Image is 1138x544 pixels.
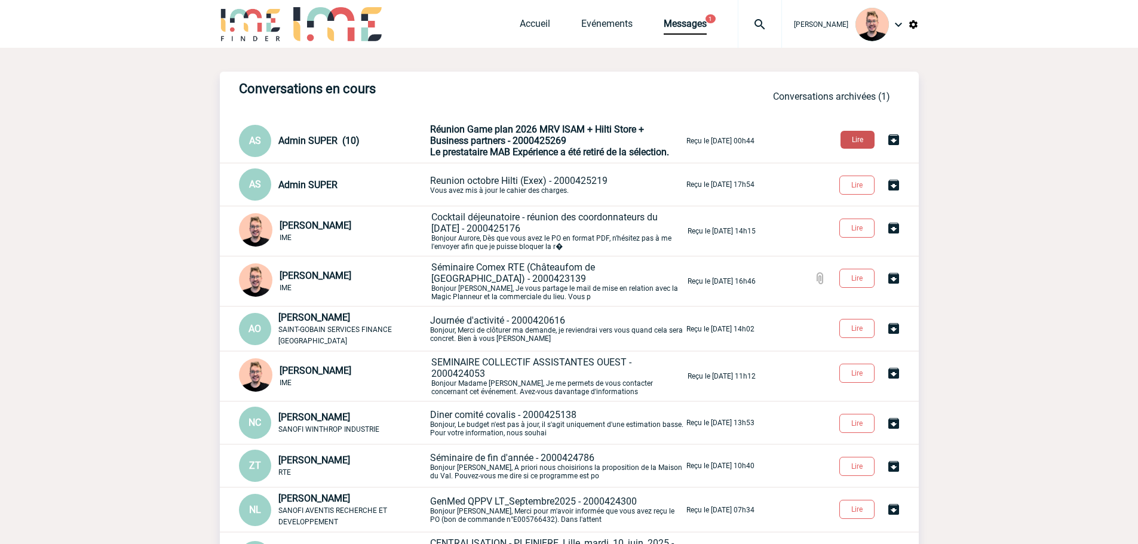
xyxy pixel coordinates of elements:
button: Lire [841,131,875,149]
button: Lire [839,319,875,338]
div: Conversation privée : Client - Agence [239,312,428,346]
span: Diner comité covalis - 2000425138 [430,409,576,420]
a: Evénements [581,18,633,35]
img: Archiver la conversation [887,178,901,192]
div: Conversation privée : Client - Agence [239,407,428,439]
span: Le prestataire MAB Expérience a été retiré de la sélection. [430,146,669,158]
img: Archiver la conversation [887,133,901,147]
span: [PERSON_NAME] [280,270,351,281]
span: AS [249,135,261,146]
img: Archiver la conversation [887,502,901,517]
p: Reçu le [DATE] 13h53 [686,419,754,427]
p: Reçu le [DATE] 10h40 [686,462,754,470]
span: [PERSON_NAME] [794,20,848,29]
button: Lire [839,364,875,383]
p: Reçu le [DATE] 17h54 [686,180,754,189]
span: [PERSON_NAME] [280,365,351,376]
span: Séminaire Comex RTE (Châteaufom de [GEOGRAPHIC_DATA]) - 2000423139 [431,262,595,284]
a: Lire [830,222,887,233]
span: Admin SUPER (10) [278,135,360,146]
img: 129741-1.png [239,263,272,297]
div: Conversation privée : Client - Agence [239,493,428,527]
a: Lire [830,460,887,471]
img: Archiver la conversation [887,271,901,285]
button: Lire [839,414,875,433]
a: AO [PERSON_NAME] SAINT-GOBAIN SERVICES FINANCE [GEOGRAPHIC_DATA] Journée d'activité - 2000420616B... [239,322,754,334]
a: AS Admin SUPER Reunion octobre Hilti (Exex) - 2000425219Vous avez mis à jour le cahier des charge... [239,178,754,189]
p: Reçu le [DATE] 14h15 [688,227,756,235]
a: Lire [830,367,887,378]
p: Reçu le [DATE] 00h44 [686,137,754,145]
a: Lire [830,272,887,283]
span: [PERSON_NAME] [278,493,350,504]
p: Reçu le [DATE] 14h02 [686,325,754,333]
a: Conversations archivées (1) [773,91,890,102]
p: Reçu le [DATE] 16h46 [688,277,756,285]
button: Lire [839,500,875,519]
p: Bonjour [PERSON_NAME], Je vous partage le mail de mise en relation avec la Magic Planneur et la c... [431,262,685,301]
p: Vous avez mis à jour le cahier des charges. [430,175,684,195]
a: Lire [830,322,887,333]
p: Bonjour, Le budget n'est pas à jour, il s'agit uniquement d'une estimation basse. Pour votre info... [430,409,684,437]
span: IME [280,284,292,292]
p: Bonjour, Merci de clôturer ma demande, je reviendrai vers vous quand cela sera concret. Bien à vo... [430,315,684,343]
p: Bonjour Madame [PERSON_NAME], Je me permets de vous contacter concernant cet événement. Avez-vous... [431,356,685,396]
button: Lire [839,269,875,288]
button: Lire [839,176,875,195]
img: Archiver la conversation [887,221,901,235]
div: Conversation privée : Client - Agence [239,263,429,299]
img: 129741-1.png [239,358,272,392]
span: AS [249,179,261,190]
span: IME [280,233,292,242]
img: Archiver la conversation [887,416,901,431]
a: Lire [831,133,887,145]
a: NL [PERSON_NAME] SANOFI AVENTIS RECHERCHE ET DEVELOPPEMENT GenMed QPPV LT_Septembre2025 - 2000424... [239,503,754,515]
img: 129741-1.png [855,8,889,41]
p: Reçu le [DATE] 11h12 [688,372,756,380]
span: Admin SUPER [278,179,338,190]
div: Conversation privée : Client - Agence [239,213,429,249]
a: [PERSON_NAME] IME SEMINAIRE COLLECTIF ASSISTANTES OUEST - 2000424053Bonjour Madame [PERSON_NAME],... [239,370,756,381]
span: ZT [249,460,261,471]
a: Accueil [520,18,550,35]
div: Conversation privée : Client - Agence [239,168,428,201]
a: Messages [664,18,707,35]
a: [PERSON_NAME] IME Cocktail déjeunatoire - réunion des coordonnateurs du [DATE] - 2000425176Bonjou... [239,225,756,236]
span: SANOFI AVENTIS RECHERCHE ET DEVELOPPEMENT [278,506,387,526]
a: [PERSON_NAME] IME Séminaire Comex RTE (Châteaufom de [GEOGRAPHIC_DATA]) - 2000423139Bonjour [PERS... [239,275,756,286]
img: IME-Finder [220,7,282,41]
img: Archiver la conversation [887,366,901,380]
span: NC [249,417,261,428]
span: [PERSON_NAME] [280,220,351,231]
button: Lire [839,219,875,238]
div: Conversation privée : Client - Agence [239,450,428,482]
span: Reunion octobre Hilti (Exex) - 2000425219 [430,175,608,186]
span: SAINT-GOBAIN SERVICES FINANCE [GEOGRAPHIC_DATA] [278,325,392,345]
a: Lire [830,503,887,514]
span: Réunion Game plan 2026 MRV ISAM + Hilti Store + Business partners - 2000425269 [430,124,644,146]
img: Archiver la conversation [887,321,901,336]
p: Bonjour [PERSON_NAME], Merci pour m'avoir informée que vous avez reçu le PO (bon de commande n°E0... [430,496,684,524]
span: [PERSON_NAME] [278,454,350,466]
p: Bonjour [PERSON_NAME], A priori nous choisirions la proposition de la Maison du Val. Pouvez-vous ... [430,452,684,480]
button: 1 [706,14,716,23]
span: Cocktail déjeunatoire - réunion des coordonnateurs du [DATE] - 2000425176 [431,211,658,234]
span: [PERSON_NAME] [278,411,350,423]
button: Lire [839,457,875,476]
span: NL [249,504,261,515]
p: Bonjour Aurore, Dès que vous avez le PO en format PDF, n'hésitez pas à me l'envoyer afin que je p... [431,211,685,251]
span: GenMed QPPV LT_Septembre2025 - 2000424300 [430,496,637,507]
a: NC [PERSON_NAME] SANOFI WINTHROP INDUSTRIE Diner comité covalis - 2000425138Bonjour, Le budget n'... [239,416,754,428]
div: Conversation privée : Client - Agence [239,358,429,394]
span: SANOFI WINTHROP INDUSTRIE [278,425,379,434]
span: [PERSON_NAME] [278,312,350,323]
div: Conversation privée : Client - Agence [239,125,428,157]
span: AO [249,323,261,334]
img: 129741-1.png [239,213,272,247]
span: IME [280,379,292,387]
span: SEMINAIRE COLLECTIF ASSISTANTES OUEST - 2000424053 [431,356,631,379]
img: Archiver la conversation [887,459,901,474]
a: Lire [830,417,887,428]
span: Journée d'activité - 2000420616 [430,315,565,326]
a: Lire [830,179,887,190]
